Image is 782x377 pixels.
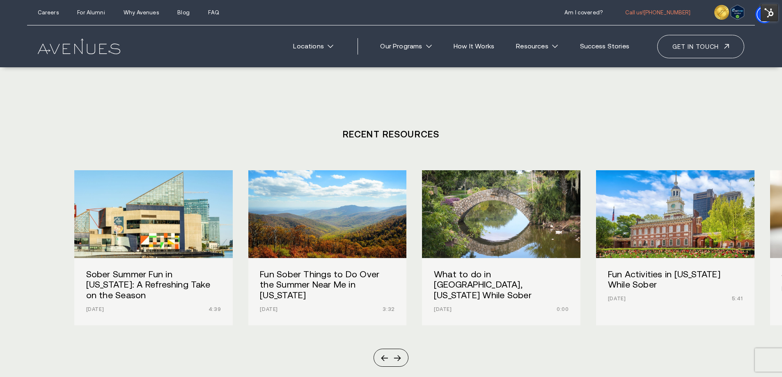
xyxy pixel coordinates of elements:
h3: Sober Summer Fun in [US_STATE]: A Refreshing Take on the Season [86,269,221,301]
h3: Fun Activities in [US_STATE] While Sober [608,269,743,290]
a: Recent Resources [343,129,439,139]
span: 0:00 [557,306,569,312]
p: [DATE] [260,306,379,312]
a: Call us![PHONE_NUMBER] [625,9,691,16]
p: [DATE] [608,296,727,302]
a: For Alumni [77,9,105,16]
div: / [248,170,407,325]
div: / [74,170,233,325]
img: Verify Approval for www.avenuesrecovery.com [731,5,744,20]
span: 3:32 [383,306,394,312]
img: Fun Sober Things to Do Over the Summer Near Me in Virginia [240,166,414,263]
img: HubSpot Tools Menu Toggle [761,4,778,21]
a: Resources [508,37,566,55]
a: What to do in New Orleans, Louisiana While Sober What to do in [GEOGRAPHIC_DATA], [US_STATE] Whil... [422,170,580,325]
a: Am I covered? [564,9,603,16]
div: / [596,170,754,325]
span: [PHONE_NUMBER] [644,9,691,16]
h3: What to do in [GEOGRAPHIC_DATA], [US_STATE] While Sober [434,269,569,301]
a: How It Works [445,37,503,55]
p: [DATE] [86,306,206,312]
a: Verify LegitScript Approval for www.avenuesrecovery.com [731,7,744,15]
span: 5:41 [732,296,743,302]
img: Fun Activities in Pennsylvania While Sober [596,170,754,258]
a: Locations [285,37,342,55]
a: Fun Sober Things to Do Over the Summer Near Me in Virginia Fun Sober Things to Do Over the Summer... [248,170,407,325]
a: Success Stories [571,37,638,55]
div: / [422,170,580,325]
a: Why Avenues [124,9,158,16]
a: FAQ [208,9,219,16]
a: Blog [177,9,190,16]
span: 4:39 [209,306,221,312]
a: Our Programs [372,37,440,55]
img: Sober Summer Fun in Maryland: A Refreshing Take on the Season [74,170,233,258]
a: Get in touch [657,35,744,58]
div: Accessibility Menu [755,5,773,23]
p: [DATE] [434,306,553,312]
iframe: LiveChat chat widget [748,343,782,377]
a: Fun Activities in Pennsylvania While Sober Fun Activities in [US_STATE] While Sober [DATE] 5:41 [596,170,754,325]
img: What to do in New Orleans, Louisiana While Sober [422,170,580,258]
a: Sober Summer Fun in Maryland: A Refreshing Take on the Season Sober Summer Fun in [US_STATE]: A R... [74,170,233,325]
a: Careers [38,9,59,16]
h3: Fun Sober Things to Do Over the Summer Near Me in [US_STATE] [260,269,395,301]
